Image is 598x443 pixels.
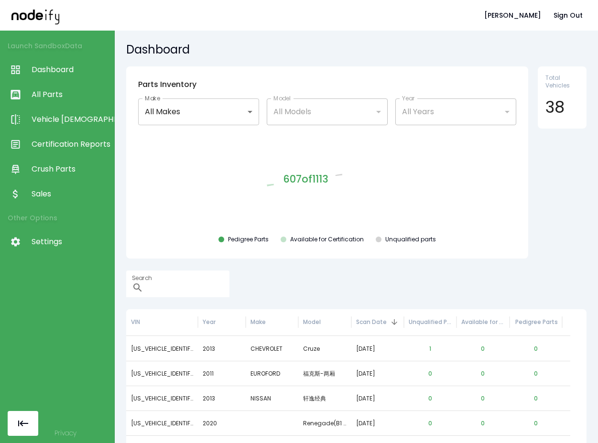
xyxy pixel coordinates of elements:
[32,163,109,175] span: Crush Parts
[303,318,321,326] div: Model
[267,98,388,125] div: All Models
[480,7,545,24] button: [PERSON_NAME]
[32,114,109,125] span: Vehicle [DEMOGRAPHIC_DATA]
[198,411,246,435] div: 2020
[138,98,259,125] div: All Makes
[273,94,291,102] label: Model
[132,274,152,282] label: Search
[356,411,399,435] div: [DATE]
[246,386,298,411] div: NISSAN
[126,361,198,386] div: LVSHCAME4BF810787
[421,362,440,385] button: 0
[250,318,266,326] div: Make
[126,336,198,361] div: 1G1PC5SB9D7293890
[298,386,351,411] div: 轩逸经典
[126,42,587,57] h5: Dashboard
[198,386,246,411] div: 2013
[515,318,558,326] div: Pedigree Parts
[545,97,579,117] h4: 38
[356,336,399,361] div: [DATE]
[246,336,298,361] div: CHEVROLET
[421,412,440,435] button: 0
[138,78,516,91] h6: Parts Inventory
[290,236,364,243] div: Available for Certification
[32,64,109,76] span: Dashboard
[395,98,516,125] div: All Years
[198,361,246,386] div: 2011
[283,172,328,187] p: 607 of 1113
[298,411,351,435] div: Renegade(B1 - Brazil)
[422,337,439,360] button: 1
[246,361,298,386] div: EUROFORD
[356,318,387,326] div: Scan Date
[54,428,76,438] a: Privacy
[203,318,216,326] div: Year
[32,139,109,150] span: Certification Reports
[388,315,401,329] button: Sort
[131,318,140,326] div: VIN
[11,6,59,24] img: nodeify
[126,386,198,411] div: LGBH12E05DY283001
[473,362,492,385] button: 0
[126,411,198,435] div: 988591233RKR54237
[32,89,109,100] span: All Parts
[356,386,399,411] div: [DATE]
[550,7,587,24] button: Sign Out
[198,336,246,361] div: 2013
[145,94,160,102] label: Make
[228,236,269,243] div: Pedigree Parts
[421,387,440,410] button: 0
[298,336,351,361] div: Cruze
[402,94,415,102] label: Year
[473,387,492,410] button: 0
[473,337,492,360] button: 0
[298,361,351,386] div: 福克斯-两厢
[461,318,506,326] div: Available for Certification
[356,361,399,386] div: [DATE]
[473,412,492,435] button: 0
[409,318,453,326] div: Unqualified Parts
[32,188,109,200] span: Sales
[32,236,109,248] span: Settings
[545,74,579,89] span: Total Vehicles
[385,236,436,243] div: Unqualified parts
